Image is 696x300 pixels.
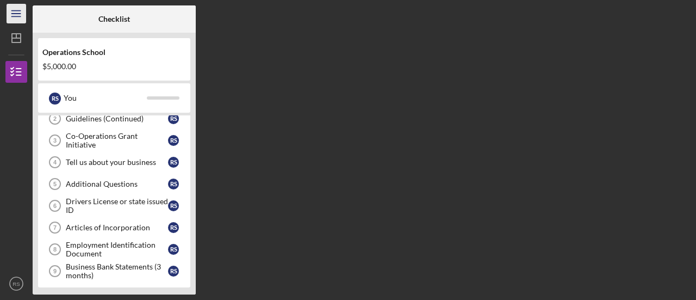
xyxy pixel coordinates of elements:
div: Employment Identification Document [66,241,168,258]
div: Co-Operations Grant Initiative [66,132,168,149]
div: R S [49,93,61,105]
div: R S [168,135,179,146]
a: 8Employment Identification DocumentRS [43,238,185,260]
button: RS [5,273,27,295]
tspan: 5 [53,181,57,187]
tspan: 8 [53,246,57,253]
b: Checklist [98,15,130,23]
div: Additional Questions [66,180,168,188]
a: 7Articles of IncorporationRS [43,217,185,238]
div: Operations School [42,48,186,57]
div: Drivers License or state issued ID [66,197,168,215]
div: R S [168,222,179,233]
a: 9Business Bank Statements (3 months)RS [43,260,185,282]
div: R S [168,266,179,277]
tspan: 2 [53,115,57,122]
div: You [64,89,147,107]
div: R S [168,200,179,211]
div: R S [168,179,179,189]
a: 5Additional QuestionsRS [43,173,185,195]
tspan: 9 [53,268,57,274]
div: R S [168,113,179,124]
a: 6Drivers License or state issued IDRS [43,195,185,217]
tspan: 4 [53,159,57,166]
div: Tell us about your business [66,158,168,167]
div: Articles of Incorporation [66,223,168,232]
tspan: 7 [53,224,57,231]
div: R S [168,244,179,255]
div: $5,000.00 [42,62,186,71]
a: 4Tell us about your businessRS [43,151,185,173]
tspan: 6 [53,203,57,209]
a: 2Guidelines (Continued)RS [43,108,185,130]
text: RS [13,281,20,287]
div: Guidelines (Continued) [66,114,168,123]
a: 3Co-Operations Grant InitiativeRS [43,130,185,151]
tspan: 3 [53,137,57,144]
div: R S [168,157,179,168]
div: Business Bank Statements (3 months) [66,262,168,280]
